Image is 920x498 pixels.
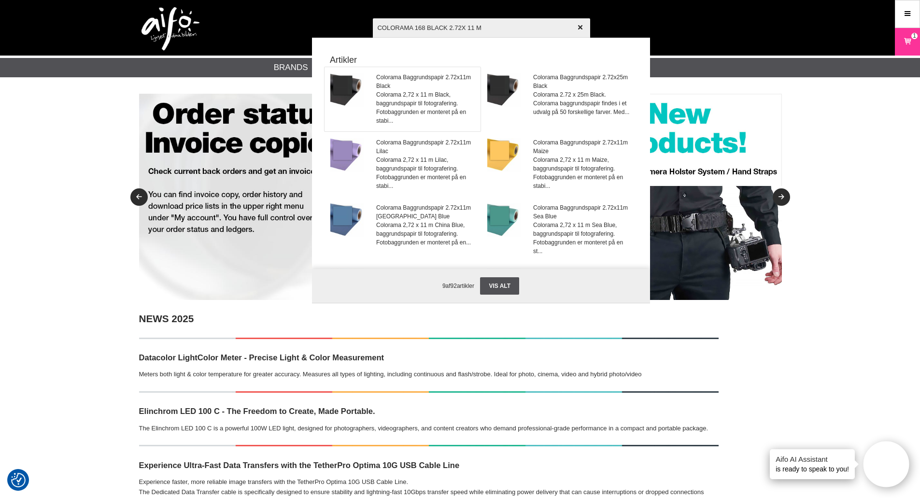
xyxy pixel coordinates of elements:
span: Colorama 2,72 x 11 m Sea Blue, baggrundspapir til fotografering. Fotobaggrunden er monteret på en... [533,221,631,256]
img: co_085.jpg [487,203,521,237]
img: logo.png [142,7,199,51]
img: co_068.jpg [487,73,521,107]
span: Colorama Baggrundspapir 2.72x25m Black [533,73,631,90]
span: Colorama 2,72 x 11 m Lilac, baggrundspapir til fotografering. Fotobaggrunden er monteret på en st... [376,156,474,190]
span: artikler [457,283,474,289]
span: Colorama Baggrundspapir 2.72x11m Sea Blue [533,203,631,221]
span: Colorama 2,72 x 11 m Black, baggrundspapir til fotografering. Fotobaggrunden er monteret på en st... [376,90,474,125]
img: Revisit consent button [11,473,26,487]
img: co_068.jpg [330,73,364,107]
a: Colorama Baggrundspapir 2.72x25m BlackColorama 2.72 x 25m Black. Colorama baggrundspapir findes i... [481,67,637,131]
a: Colorama Baggrundspapir 2.72x11m Aqua [481,263,637,327]
span: Colorama 2.72 x 25m Black. Colorama baggrundspapir findes i et udvalg på 50 forskellige farver. M... [533,90,631,116]
a: Brands [274,61,308,74]
a: Colorama Baggrundspapir 2.72x11m BlackColorama 2,72 x 11 m Black, baggrundspapir til fotograferin... [325,67,481,131]
button: Samtykkepræferencer [11,471,26,489]
img: co_010.jpg [330,138,364,172]
input: Søg efter produkter... [373,11,590,44]
span: af [446,283,451,289]
a: Vis alt [480,277,519,295]
span: Colorama 2,72 x 11 m China Blue, baggrundspapir til fotografering. Fotobaggrunden er monteret på ... [376,221,474,247]
span: Colorama Baggrundspapir 2.72x11m Lilac [376,138,474,156]
span: Colorama 2,72 x 11 m Maize, baggrundspapir til fotografering. Fotobaggrunden er monteret på en st... [533,156,631,190]
span: Colorama Baggrundspapir 2.72x11m Maize [533,138,631,156]
span: 9 [442,283,446,289]
a: Colorama Baggrundspapir 2.72x11m Sea BlueColorama 2,72 x 11 m Sea Blue, baggrundspapir til fotogr... [481,198,637,262]
a: Colorama Baggrundspapir 2.72x11m [GEOGRAPHIC_DATA] BlueColorama 2,72 x 11 m China Blue, baggrunds... [325,198,481,262]
a: 1 [895,30,920,53]
span: 1 [913,31,916,40]
img: co_031.jpg [487,138,521,172]
strong: Artikler [324,54,638,67]
a: Colorama Baggrundspapir 2.72x11m Oxford Blue [325,263,481,327]
a: Colorama Baggrundspapir 2.72x11m LilacColorama 2,72 x 11 m Lilac, baggrundspapir til fotograferin... [325,132,481,197]
span: Colorama Baggrundspapir 2.72x11m Black [376,73,474,90]
img: co_015.jpg [330,203,364,237]
span: 92 [451,283,457,289]
a: Colorama Baggrundspapir 2.72x11m MaizeColorama 2,72 x 11 m Maize, baggrundspapir til fotograferin... [481,132,637,197]
span: Colorama Baggrundspapir 2.72x11m [GEOGRAPHIC_DATA] Blue [376,203,474,221]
